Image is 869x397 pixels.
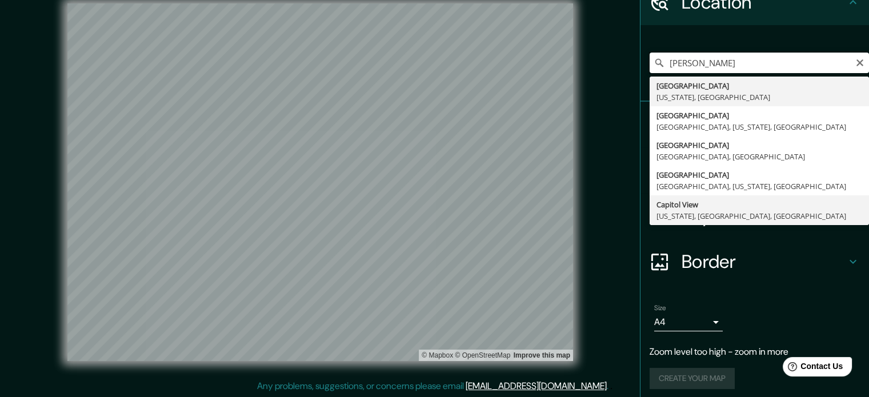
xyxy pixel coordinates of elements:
a: Map feedback [514,351,570,359]
div: Style [640,147,869,193]
div: Border [640,239,869,284]
div: [GEOGRAPHIC_DATA] [656,139,862,151]
div: [US_STATE], [GEOGRAPHIC_DATA], [GEOGRAPHIC_DATA] [656,210,862,222]
div: [GEOGRAPHIC_DATA], [GEOGRAPHIC_DATA] [656,151,862,162]
iframe: Help widget launcher [767,352,856,384]
div: [US_STATE], [GEOGRAPHIC_DATA] [656,91,862,103]
label: Size [654,303,666,313]
canvas: Map [67,3,573,361]
a: OpenStreetMap [455,351,510,359]
p: Any problems, suggestions, or concerns please email . [257,379,608,393]
input: Pick your city or area [650,53,869,73]
div: Layout [640,193,869,239]
a: Mapbox [422,351,453,359]
div: A4 [654,313,723,331]
div: [GEOGRAPHIC_DATA] [656,80,862,91]
button: Clear [855,57,864,67]
div: . [608,379,610,393]
div: Pins [640,102,869,147]
p: Zoom level too high - zoom in more [650,345,860,359]
div: [GEOGRAPHIC_DATA], [US_STATE], [GEOGRAPHIC_DATA] [656,121,862,133]
div: [GEOGRAPHIC_DATA], [US_STATE], [GEOGRAPHIC_DATA] [656,181,862,192]
div: Capitol View [656,199,862,210]
h4: Layout [682,204,846,227]
a: [EMAIL_ADDRESS][DOMAIN_NAME] [466,380,607,392]
div: [GEOGRAPHIC_DATA] [656,169,862,181]
h4: Border [682,250,846,273]
div: [GEOGRAPHIC_DATA] [656,110,862,121]
div: . [610,379,612,393]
